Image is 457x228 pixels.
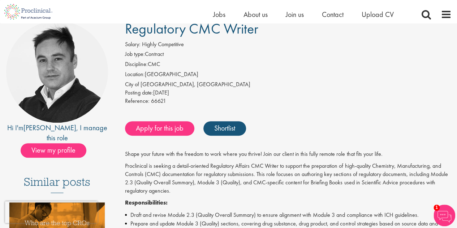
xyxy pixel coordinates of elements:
span: Highly Competitive [142,40,184,48]
label: Discipline: [125,60,148,69]
li: Draft and revise Module 2.3 (Quality Overall Summary) to ensure alignment with Module 3 and compl... [125,211,452,219]
label: Location: [125,70,145,79]
span: View my profile [21,143,86,158]
div: Hi I'm , I manage this role [5,123,109,143]
img: imeage of recruiter Peter Duvall [6,21,108,123]
div: [DATE] [125,89,452,97]
img: Chatbot [434,205,455,226]
li: [GEOGRAPHIC_DATA] [125,70,452,80]
iframe: reCAPTCHA [5,201,98,223]
label: Reference: [125,97,150,105]
a: [PERSON_NAME] [23,123,76,132]
p: Proclinical is seeking a detail-oriented Regulatory Affairs CMC Writer to support the preparation... [125,162,452,195]
li: CMC [125,60,452,70]
a: Jobs [213,10,225,19]
p: Shape your future with the freedom to work where you thrive! Join our client in this fully remote... [125,150,452,158]
li: Contract [125,50,452,60]
a: Upload CV [362,10,394,19]
span: 66621 [151,97,166,105]
a: Shortlist [203,121,246,136]
a: Join us [286,10,304,19]
a: Contact [322,10,344,19]
label: Job type: [125,50,145,58]
span: Posting date: [125,89,153,96]
a: View my profile [21,145,94,154]
a: About us [243,10,268,19]
label: Salary: [125,40,141,49]
h3: Similar posts [24,176,90,193]
span: 1 [434,205,440,211]
strong: Responsibilities: [125,199,168,206]
a: Apply for this job [125,121,194,136]
div: City of [GEOGRAPHIC_DATA], [GEOGRAPHIC_DATA] [125,80,452,89]
span: Regulatory CMC Writer [125,19,258,38]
